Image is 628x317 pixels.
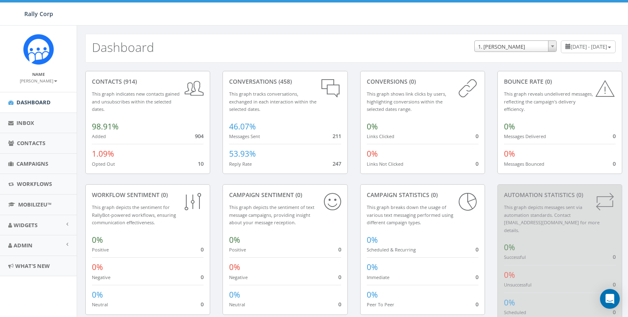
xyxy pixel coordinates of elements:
span: Campaigns [16,160,48,167]
small: This graph indicates new contacts gained and unsubscribes within the selected dates. [92,91,180,112]
span: 0 [613,160,616,167]
small: Successful [504,254,526,260]
div: Automation Statistics [504,191,616,199]
span: 1.09% [92,148,114,159]
span: 0% [504,148,515,159]
span: Admin [14,242,33,249]
span: 46.07% [229,121,256,132]
span: (0) [544,77,552,85]
span: 904 [195,132,204,140]
small: This graph depicts the sentiment for RallyBot-powered workflows, ensuring communication effective... [92,204,176,225]
small: Positive [229,247,246,253]
a: [PERSON_NAME] [20,77,57,84]
span: Rally Corp [24,10,53,18]
span: 53.93% [229,148,256,159]
small: This graph shows link clicks by users, highlighting conversions within the selected dates range. [367,91,446,112]
span: (0) [294,191,302,199]
span: 0% [92,235,103,245]
span: MobilizeU™ [18,201,52,208]
span: 0 [613,308,616,316]
span: 0% [229,235,240,245]
small: Positive [92,247,109,253]
h2: Dashboard [92,40,154,54]
span: 0 [613,132,616,140]
div: conversations [229,77,341,86]
span: 0 [476,273,478,281]
span: 0 [201,273,204,281]
span: 0% [229,262,240,272]
div: Campaign Sentiment [229,191,341,199]
span: [DATE] - [DATE] [571,43,607,50]
div: conversions [367,77,478,86]
span: 98.91% [92,121,119,132]
span: 0 [201,246,204,253]
span: 0% [504,297,515,308]
small: Immediate [367,274,389,280]
span: 0% [367,148,378,159]
small: Scheduled [504,309,526,315]
small: Name [32,71,45,77]
span: 10 [198,160,204,167]
small: Links Clicked [367,133,394,139]
img: Icon_1.png [23,34,54,65]
small: Opted Out [92,161,115,167]
small: Messages Sent [229,133,260,139]
span: 0% [504,270,515,280]
small: [PERSON_NAME] [20,78,57,84]
small: Peer To Peer [367,301,394,308]
small: This graph depicts the sentiment of text message campaigns, providing insight about your message ... [229,204,314,225]
span: 0 [338,301,341,308]
small: This graph reveals undelivered messages, reflecting the campaign's delivery efficiency. [504,91,593,112]
span: 0 [613,253,616,261]
span: (458) [277,77,292,85]
div: Workflow Sentiment [92,191,204,199]
span: (0) [408,77,416,85]
small: Neutral [92,301,108,308]
span: (0) [159,191,168,199]
div: Open Intercom Messenger [600,289,620,309]
span: (0) [575,191,583,199]
span: 0 [338,273,341,281]
small: Messages Delivered [504,133,546,139]
span: Widgets [14,221,37,229]
small: Links Not Clicked [367,161,403,167]
small: Negative [229,274,248,280]
small: Unsuccessful [504,282,532,288]
small: Scheduled & Recurring [367,247,416,253]
small: This graph breaks down the usage of various text messaging performed using different campaign types. [367,204,453,225]
span: 0 [476,301,478,308]
small: This graph tracks conversations, exchanged in each interaction within the selected dates. [229,91,316,112]
span: 0% [367,262,378,272]
span: 247 [333,160,341,167]
span: 0 [201,301,204,308]
small: Reply Rate [229,161,252,167]
span: 211 [333,132,341,140]
span: (914) [122,77,137,85]
span: 0% [229,289,240,300]
span: 0% [367,289,378,300]
div: Bounce Rate [504,77,616,86]
span: 0% [92,262,103,272]
span: 0 [476,132,478,140]
span: 1. James Martin [475,41,556,52]
span: 0 [476,160,478,167]
span: Contacts [17,139,45,147]
span: 0% [367,121,378,132]
span: 1. James Martin [474,40,557,52]
small: This graph depicts messages sent via automation standards. Contact [EMAIL_ADDRESS][DOMAIN_NAME] f... [504,204,600,233]
small: Neutral [229,301,245,308]
span: 0 [338,246,341,253]
span: Dashboard [16,99,51,106]
span: Inbox [16,119,34,127]
span: 0 [613,281,616,288]
div: Campaign Statistics [367,191,478,199]
small: Added [92,133,106,139]
span: 0 [476,246,478,253]
span: (0) [429,191,438,199]
small: Messages Bounced [504,161,544,167]
span: 0% [367,235,378,245]
span: 0% [92,289,103,300]
span: What's New [15,262,50,270]
span: 0% [504,242,515,253]
small: Negative [92,274,110,280]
